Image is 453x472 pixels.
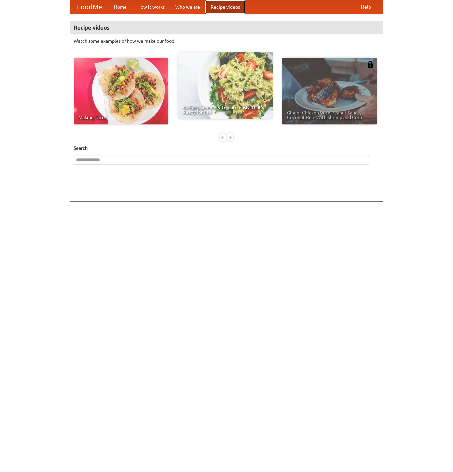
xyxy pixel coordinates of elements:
a: Recipe videos [205,0,245,14]
a: Making Tacos [74,58,168,124]
a: Home [109,0,132,14]
a: Who we are [170,0,205,14]
a: FoodMe [70,0,109,14]
h5: Search [74,145,380,151]
a: Help [356,0,376,14]
div: « [220,133,226,141]
p: Watch some examples of how we make our food! [74,38,380,44]
h4: Recipe videos [70,21,383,34]
img: 483408.png [367,61,374,68]
div: » [227,133,233,141]
a: An Easy, Summery Tomato Pasta That's Ready for Fall [178,52,273,119]
span: An Easy, Summery Tomato Pasta That's Ready for Fall [183,105,268,114]
span: Making Tacos [78,115,164,120]
a: How it works [132,0,170,14]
